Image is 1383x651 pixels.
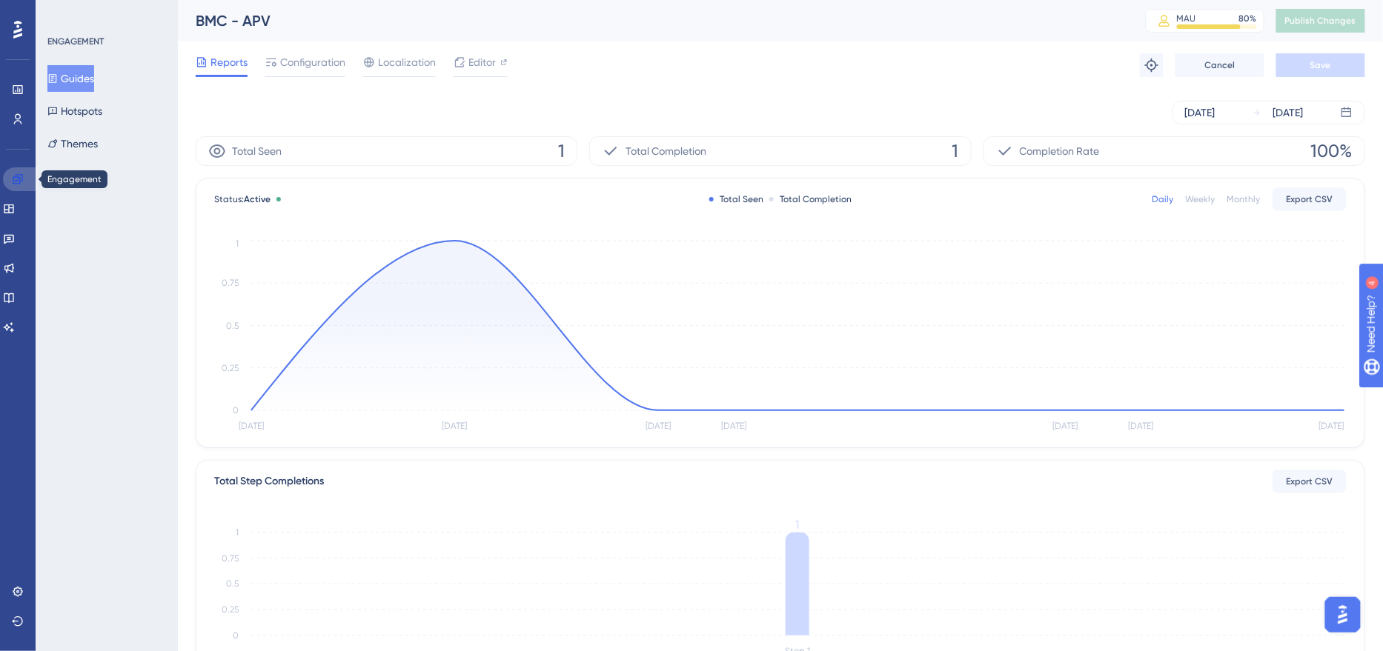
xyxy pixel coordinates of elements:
[222,278,239,289] tspan: 0.75
[1175,53,1264,77] button: Cancel
[232,142,282,160] span: Total Seen
[1287,193,1333,205] span: Export CSV
[558,139,565,163] span: 1
[442,421,468,432] tspan: [DATE]
[35,4,93,21] span: Need Help?
[378,53,436,71] span: Localization
[1319,421,1344,432] tspan: [DATE]
[769,193,852,205] div: Total Completion
[222,553,239,564] tspan: 0.75
[226,579,239,590] tspan: 0.5
[244,194,271,204] span: Active
[1239,13,1257,24] div: 80 %
[1287,475,1333,487] span: Export CSV
[210,53,248,71] span: Reports
[47,130,98,157] button: Themes
[952,139,959,163] span: 1
[709,193,763,205] div: Total Seen
[1205,59,1236,71] span: Cancel
[468,53,496,71] span: Editor
[1273,470,1347,493] button: Export CSV
[1185,104,1215,121] div: [DATE]
[1321,592,1365,637] iframe: UserGuiding AI Assistant Launcher
[626,142,706,160] span: Total Completion
[1273,104,1304,121] div: [DATE]
[1311,139,1353,163] span: 100%
[47,65,94,92] button: Guides
[103,7,107,19] div: 4
[236,238,239,249] tspan: 1
[646,421,671,432] tspan: [DATE]
[1152,193,1174,205] div: Daily
[1285,15,1356,27] span: Publish Changes
[236,527,239,538] tspan: 1
[1177,13,1196,24] div: MAU
[222,363,239,373] tspan: 0.25
[47,98,102,124] button: Hotspots
[1276,53,1365,77] button: Save
[1052,421,1078,432] tspan: [DATE]
[1310,59,1331,71] span: Save
[1227,193,1261,205] div: Monthly
[1128,421,1153,432] tspan: [DATE]
[222,605,239,615] tspan: 0.25
[214,193,271,205] span: Status:
[233,405,239,415] tspan: 0
[721,421,746,432] tspan: [DATE]
[196,10,1109,31] div: BMC - APV
[1273,187,1347,211] button: Export CSV
[239,421,264,432] tspan: [DATE]
[1020,142,1100,160] span: Completion Rate
[1186,193,1215,205] div: Weekly
[233,630,239,641] tspan: 0
[796,518,800,532] tspan: 1
[1276,9,1365,33] button: Publish Changes
[280,53,345,71] span: Configuration
[47,36,104,47] div: ENGAGEMENT
[214,473,324,490] div: Total Step Completions
[226,321,239,331] tspan: 0.5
